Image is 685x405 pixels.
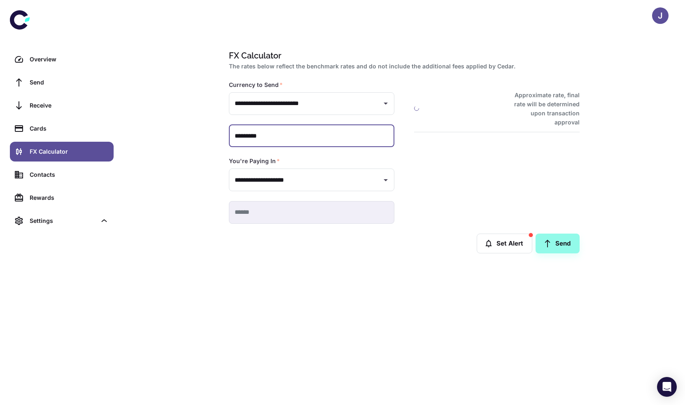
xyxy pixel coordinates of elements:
[229,81,283,89] label: Currency to Send
[536,234,580,253] a: Send
[30,78,109,87] div: Send
[30,101,109,110] div: Receive
[10,188,114,208] a: Rewards
[657,377,677,397] div: Open Intercom Messenger
[380,174,391,186] button: Open
[652,7,669,24] button: J
[30,170,109,179] div: Contacts
[380,98,391,109] button: Open
[10,96,114,115] a: Receive
[477,234,532,253] button: Set Alert
[229,157,280,165] label: You're Paying In
[505,91,580,127] h6: Approximate rate, final rate will be determined upon transaction approval
[30,55,109,64] div: Overview
[10,142,114,162] a: FX Calculator
[30,216,96,225] div: Settings
[30,193,109,202] div: Rewards
[10,165,114,185] a: Contacts
[30,147,109,156] div: FX Calculator
[30,124,109,133] div: Cards
[10,119,114,138] a: Cards
[229,49,576,62] h1: FX Calculator
[10,73,114,92] a: Send
[10,49,114,69] a: Overview
[10,211,114,231] div: Settings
